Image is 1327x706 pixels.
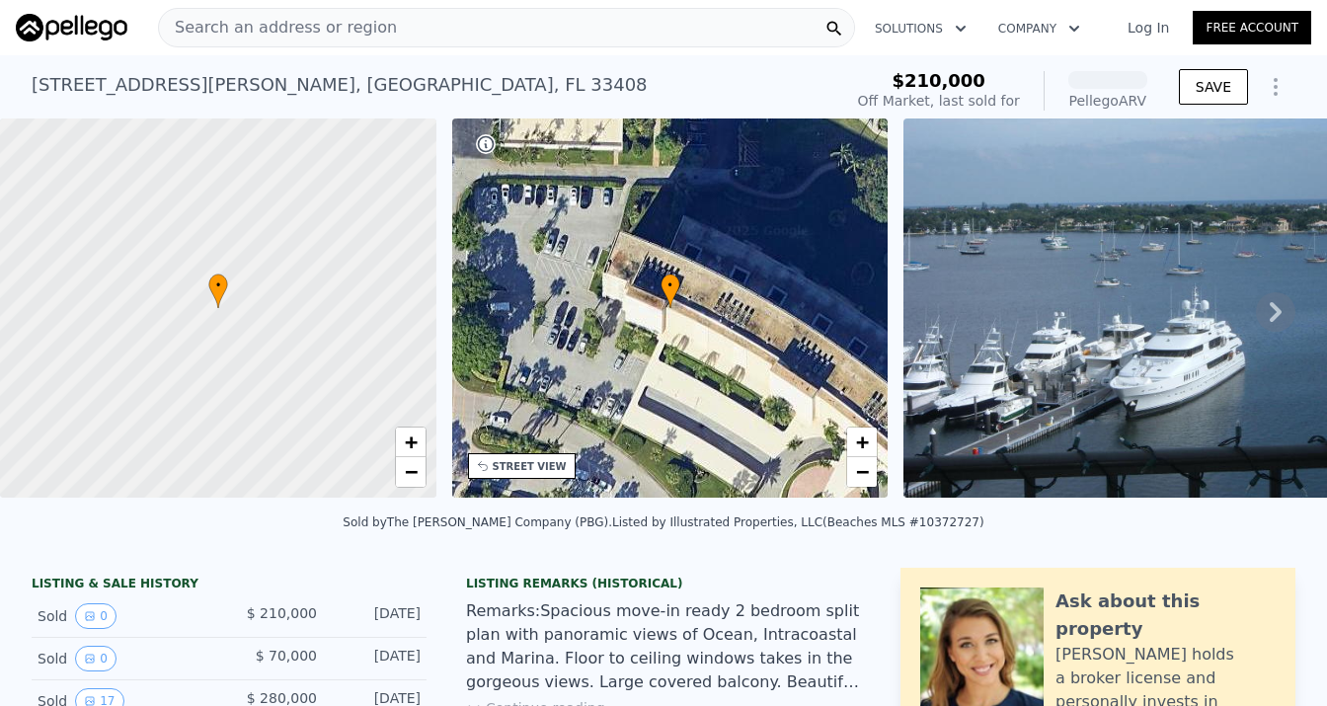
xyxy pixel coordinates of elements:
[661,274,680,308] div: •
[858,91,1020,111] div: Off Market, last sold for
[208,274,228,308] div: •
[38,603,213,629] div: Sold
[16,14,127,41] img: Pellego
[847,457,877,487] a: Zoom out
[75,603,117,629] button: View historical data
[343,515,612,529] div: Sold by The [PERSON_NAME] Company (PBG) .
[1068,91,1147,111] div: Pellego ARV
[404,430,417,454] span: +
[159,16,397,39] span: Search an address or region
[1179,69,1248,105] button: SAVE
[32,576,427,595] div: LISTING & SALE HISTORY
[247,605,317,621] span: $ 210,000
[404,459,417,484] span: −
[1055,588,1276,643] div: Ask about this property
[856,459,869,484] span: −
[1256,67,1295,107] button: Show Options
[75,646,117,671] button: View historical data
[466,576,861,591] div: Listing Remarks (Historical)
[396,457,426,487] a: Zoom out
[1193,11,1311,44] a: Free Account
[247,690,317,706] span: $ 280,000
[661,276,680,294] span: •
[847,428,877,457] a: Zoom in
[396,428,426,457] a: Zoom in
[859,11,982,46] button: Solutions
[333,646,421,671] div: [DATE]
[1104,18,1193,38] a: Log In
[256,648,317,664] span: $ 70,000
[982,11,1096,46] button: Company
[333,603,421,629] div: [DATE]
[466,599,861,694] div: Remarks:Spacious move-in ready 2 bedroom split plan with panoramic views of Ocean, Intracoastal a...
[208,276,228,294] span: •
[38,646,213,671] div: Sold
[856,430,869,454] span: +
[493,459,567,474] div: STREET VIEW
[892,70,985,91] span: $210,000
[32,71,648,99] div: [STREET_ADDRESS][PERSON_NAME] , [GEOGRAPHIC_DATA] , FL 33408
[612,515,984,529] div: Listed by Illustrated Properties, LLC (Beaches MLS #10372727)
